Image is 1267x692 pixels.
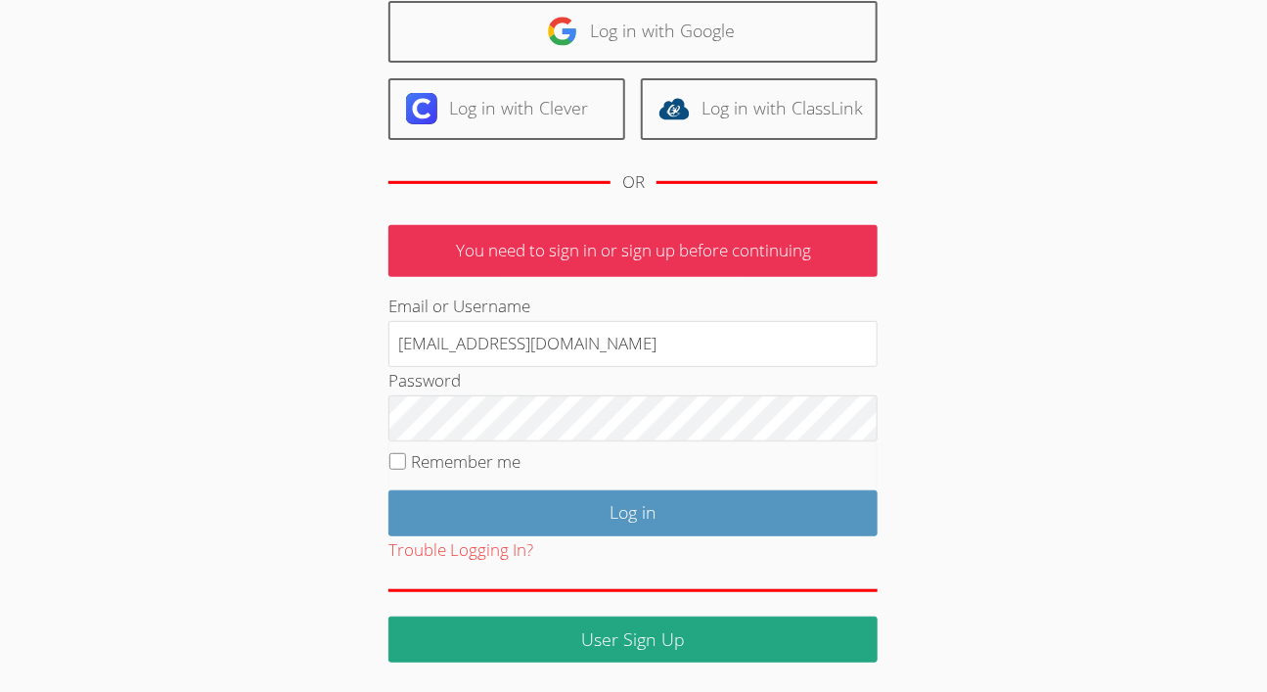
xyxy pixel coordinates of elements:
[388,78,625,140] a: Log in with Clever
[388,536,533,565] button: Trouble Logging In?
[388,225,878,277] p: You need to sign in or sign up before continuing
[388,295,530,317] label: Email or Username
[547,16,578,47] img: google-logo-50288ca7cdecda66e5e0955fdab243c47b7ad437acaf1139b6f446037453330a.svg
[388,369,461,392] label: Password
[388,1,878,63] a: Log in with Google
[388,490,878,536] input: Log in
[658,93,690,124] img: classlink-logo-d6bb404cc1216ec64c9a2012d9dc4662098be43eaf13dc465df04b49fa7ab582.svg
[622,168,645,197] div: OR
[406,93,437,124] img: clever-logo-6eab21bc6e7a338710f1a6ff85c0baf02591cd810cc4098c63d3a4b26e2feb20.svg
[388,617,878,663] a: User Sign Up
[641,78,878,140] a: Log in with ClassLink
[412,450,521,473] label: Remember me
